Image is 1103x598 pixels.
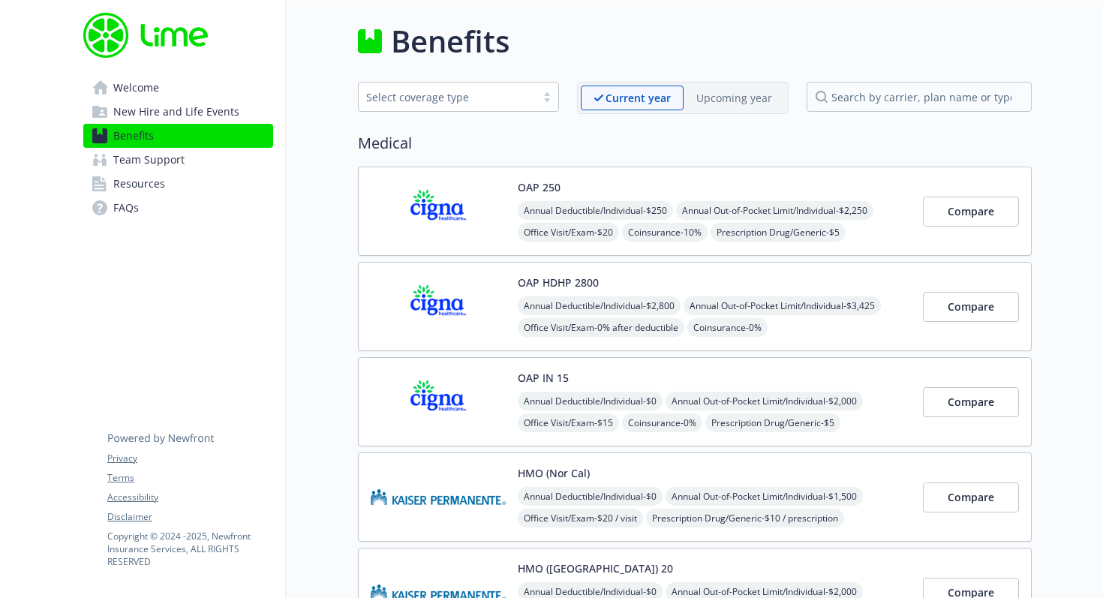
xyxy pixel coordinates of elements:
[366,89,528,105] div: Select coverage type
[923,292,1019,322] button: Compare
[518,560,673,576] button: HMO ([GEOGRAPHIC_DATA]) 20
[113,196,139,220] span: FAQs
[107,530,272,568] p: Copyright © 2024 - 2025 , Newfront Insurance Services, ALL RIGHTS RESERVED
[807,82,1032,112] input: search by carrier, plan name or type
[371,179,506,243] img: CIGNA carrier logo
[696,90,772,106] p: Upcoming year
[113,124,154,148] span: Benefits
[391,19,509,64] h1: Benefits
[687,318,768,337] span: Coinsurance - 0%
[666,487,863,506] span: Annual Out-of-Pocket Limit/Individual - $1,500
[83,196,273,220] a: FAQs
[371,275,506,338] img: CIGNA carrier logo
[606,90,671,106] p: Current year
[107,471,272,485] a: Terms
[518,296,681,315] span: Annual Deductible/Individual - $2,800
[83,76,273,100] a: Welcome
[83,172,273,196] a: Resources
[518,275,599,290] button: OAP HDHP 2800
[518,179,561,195] button: OAP 250
[371,465,506,529] img: Kaiser Permanente Insurance Company carrier logo
[622,223,708,242] span: Coinsurance - 10%
[518,201,673,220] span: Annual Deductible/Individual - $250
[113,76,159,100] span: Welcome
[518,465,590,481] button: HMO (Nor Cal)
[107,510,272,524] a: Disclaimer
[107,491,272,504] a: Accessibility
[371,370,506,434] img: CIGNA carrier logo
[948,490,994,504] span: Compare
[518,509,643,527] span: Office Visit/Exam - $20 / visit
[518,392,663,410] span: Annual Deductible/Individual - $0
[948,395,994,409] span: Compare
[705,413,840,432] span: Prescription Drug/Generic - $5
[358,132,1032,155] h2: Medical
[518,370,569,386] button: OAP IN 15
[83,148,273,172] a: Team Support
[622,413,702,432] span: Coinsurance - 0%
[518,487,663,506] span: Annual Deductible/Individual - $0
[923,482,1019,512] button: Compare
[83,100,273,124] a: New Hire and Life Events
[666,392,863,410] span: Annual Out-of-Pocket Limit/Individual - $2,000
[83,124,273,148] a: Benefits
[518,318,684,337] span: Office Visit/Exam - 0% after deductible
[676,201,873,220] span: Annual Out-of-Pocket Limit/Individual - $2,250
[948,204,994,218] span: Compare
[113,100,239,124] span: New Hire and Life Events
[923,197,1019,227] button: Compare
[948,299,994,314] span: Compare
[923,387,1019,417] button: Compare
[684,296,881,315] span: Annual Out-of-Pocket Limit/Individual - $3,425
[113,172,165,196] span: Resources
[518,413,619,432] span: Office Visit/Exam - $15
[518,223,619,242] span: Office Visit/Exam - $20
[711,223,846,242] span: Prescription Drug/Generic - $5
[646,509,844,527] span: Prescription Drug/Generic - $10 / prescription
[113,148,185,172] span: Team Support
[107,452,272,465] a: Privacy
